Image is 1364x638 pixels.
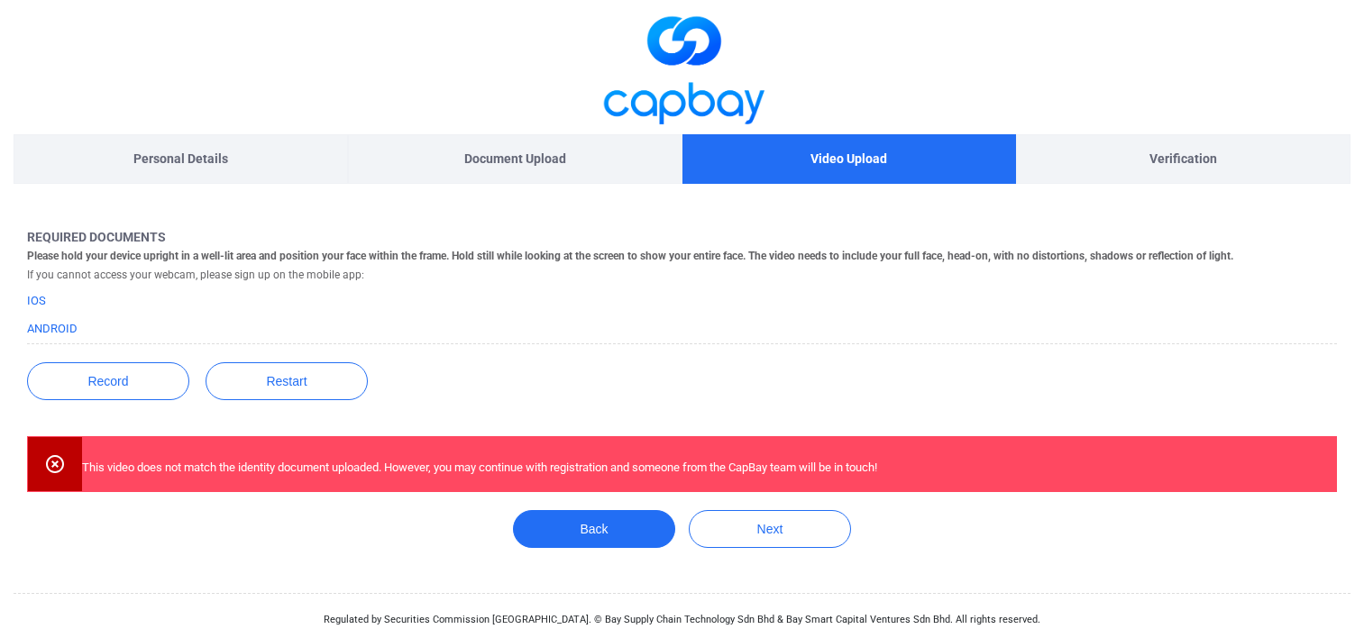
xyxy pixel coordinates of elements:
[27,322,78,335] a: Android
[27,362,189,400] button: Record
[27,294,46,307] a: iOS
[810,149,887,169] p: Video Upload
[464,149,566,169] p: Document Upload
[82,459,877,478] p: This video does not match the identity document uploaded. However, you may continue with registra...
[27,248,1233,264] h5: Please hold your device upright in a well-lit area and position your face within the frame. Hold ...
[513,510,675,548] button: Back
[689,510,851,548] button: Next
[206,362,368,400] button: Restart
[133,149,228,169] p: Personal Details
[1149,149,1217,169] p: Verification
[27,229,1233,245] h5: Required documents
[27,267,1233,283] h5: If you cannot access your webcam, please sign up on the mobile app:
